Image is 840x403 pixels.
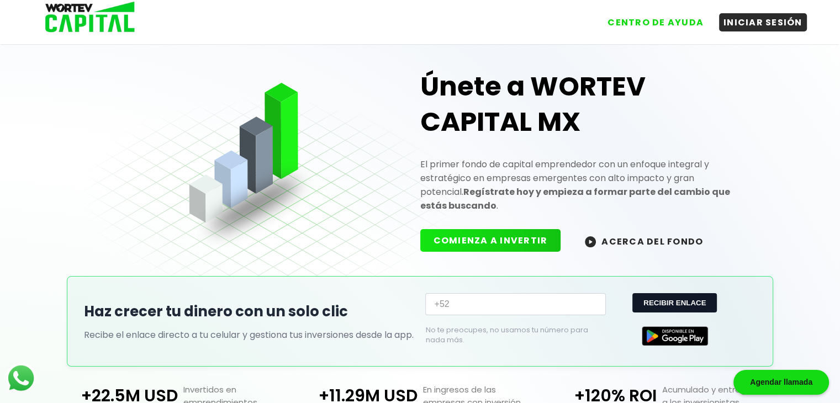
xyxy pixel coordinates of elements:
[708,5,807,31] a: INICIAR SESIÓN
[420,157,756,213] p: El primer fondo de capital emprendedor con un enfoque integral y estratégico en empresas emergent...
[585,236,596,247] img: wortev-capital-acerca-del-fondo
[603,13,708,31] button: CENTRO DE AYUDA
[84,301,414,322] h2: Haz crecer tu dinero con un solo clic
[6,363,36,394] img: logos_whatsapp-icon.242b2217.svg
[420,229,561,252] button: COMIENZA A INVERTIR
[84,328,414,342] p: Recibe el enlace directo a tu celular y gestiona tus inversiones desde la app.
[733,370,829,395] div: Agendar llamada
[420,69,756,140] h1: Únete a WORTEV CAPITAL MX
[719,13,807,31] button: INICIAR SESIÓN
[425,325,588,345] p: No te preocupes, no usamos tu número para nada más.
[642,326,708,346] img: Google Play
[420,185,730,212] strong: Regístrate hoy y empieza a formar parte del cambio que estás buscando
[592,5,708,31] a: CENTRO DE AYUDA
[632,293,717,312] button: RECIBIR ENLACE
[572,229,716,253] button: ACERCA DEL FONDO
[420,234,572,247] a: COMIENZA A INVERTIR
